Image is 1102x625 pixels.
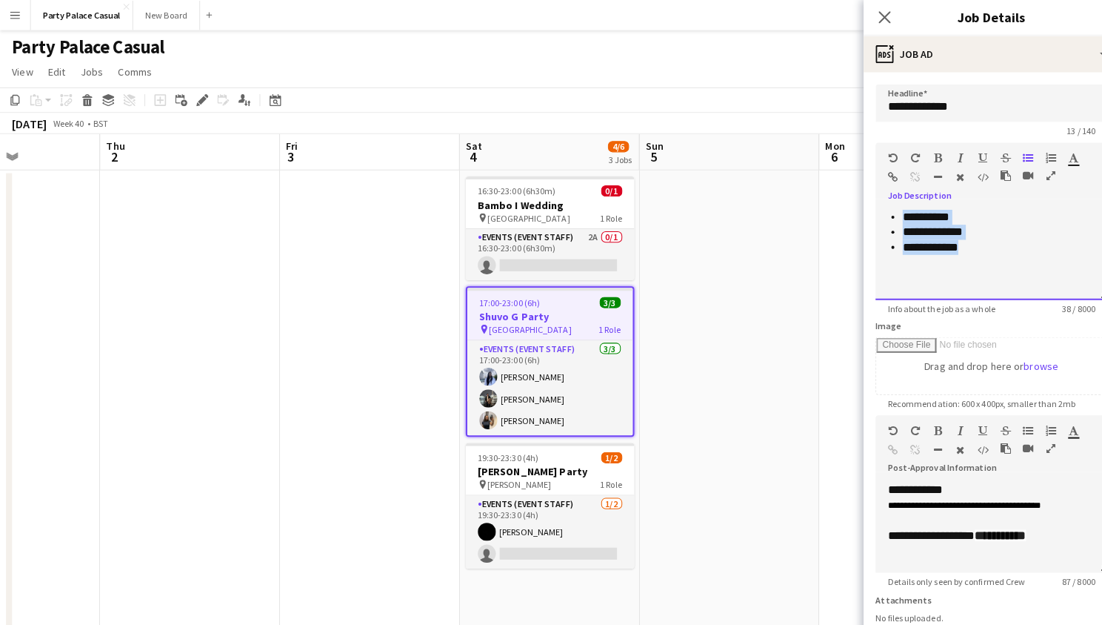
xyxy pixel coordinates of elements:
span: [PERSON_NAME] [480,472,543,483]
button: Clear Formatting [941,437,951,449]
div: BST [92,116,107,127]
button: New Board [131,1,197,30]
button: Clear Formatting [941,168,951,180]
div: [DATE] [12,114,46,129]
app-card-role: Events (Event Staff)2A0/116:30-23:00 (6h30m) [458,225,624,276]
button: HTML Code [963,168,973,180]
span: Sun [635,137,653,151]
button: Fullscreen [1029,167,1040,179]
h3: [PERSON_NAME] Party [458,457,624,471]
button: Bold [918,149,929,161]
span: View [12,64,33,77]
span: Mon [812,137,832,151]
button: Italic [941,149,951,161]
span: Sat [458,137,475,151]
button: Strikethrough [985,149,995,161]
span: Details only seen by confirmed Crew [862,566,1021,578]
app-card-role: Events (Event Staff)1/219:30-23:30 (4h)[PERSON_NAME] [458,488,624,560]
span: 16:30-23:00 (6h30m) [470,182,547,194]
button: Party Palace Casual [30,1,131,30]
button: Horizontal Line [918,168,929,180]
span: 87 / 8000 [1034,566,1090,578]
button: Ordered List [1029,149,1040,161]
a: View [6,61,39,80]
button: Unordered List [1007,149,1018,161]
button: Text Color [1052,149,1062,161]
span: 19:30-23:30 (4h) [470,445,530,456]
div: No files uploaded. [862,603,1090,614]
button: Insert Link [874,168,884,180]
span: Week 40 [49,116,86,127]
span: Thu [104,137,123,151]
span: [GEOGRAPHIC_DATA] [480,209,561,220]
span: 1/2 [592,445,612,456]
span: Jobs [79,64,101,77]
h1: Party Palace Casual [12,36,162,58]
span: 5 [633,145,653,162]
a: Edit [41,61,70,80]
button: HTML Code [963,437,973,449]
button: Redo [896,417,906,429]
button: Text Color [1052,417,1062,429]
span: 17:00-23:00 (6h) [472,292,532,303]
button: Undo [874,149,884,161]
button: Underline [963,149,973,161]
span: [GEOGRAPHIC_DATA] [481,319,563,330]
app-card-role: Events (Event Staff)3/317:00-23:00 (6h)[PERSON_NAME][PERSON_NAME][PERSON_NAME] [460,335,623,429]
span: Fri [281,137,293,151]
span: Comms [116,64,150,77]
h3: Shuvo G Party [460,305,623,318]
button: Insert video [1007,167,1018,179]
span: 6 [810,145,832,162]
button: Redo [896,149,906,161]
span: 3 [279,145,293,162]
button: Paste as plain text [985,435,995,447]
app-job-card: 17:00-23:00 (6h)3/3Shuvo G Party [GEOGRAPHIC_DATA]1 RoleEvents (Event Staff)3/317:00-23:00 (6h)[P... [458,282,624,430]
span: 1 Role [590,319,611,330]
button: Ordered List [1029,417,1040,429]
span: 2 [102,145,123,162]
span: 4 [456,145,475,162]
button: Italic [941,417,951,429]
div: 3 Jobs [599,151,622,162]
a: Jobs [73,61,107,80]
span: 0/1 [592,182,612,194]
span: Info about the job as a whole [862,298,992,309]
app-job-card: 19:30-23:30 (4h)1/2[PERSON_NAME] Party [PERSON_NAME]1 RoleEvents (Event Staff)1/219:30-23:30 (4h)... [458,436,624,560]
span: Edit [47,64,64,77]
span: 13 / 140 [1038,123,1090,134]
label: Attachments [862,585,918,596]
span: 38 / 8000 [1034,298,1090,309]
h3: Bambo I Wedding [458,195,624,208]
span: 1 Role [591,472,612,483]
button: Fullscreen [1029,435,1040,447]
span: Recommendation: 600 x 400px, smaller than 2mb [862,391,1071,403]
a: Comms [110,61,156,80]
button: Unordered List [1007,417,1018,429]
app-job-card: 16:30-23:00 (6h30m)0/1Bambo I Wedding [GEOGRAPHIC_DATA]1 RoleEvents (Event Staff)2A0/116:30-23:00... [458,173,624,276]
h3: Job Details [850,7,1102,27]
button: Insert video [1007,435,1018,447]
button: Undo [874,417,884,429]
button: Horizontal Line [918,437,929,449]
button: Strikethrough [985,417,995,429]
div: Job Ad [850,36,1102,71]
button: Bold [918,417,929,429]
button: Underline [963,417,973,429]
button: Paste as plain text [985,167,995,179]
span: 3/3 [590,292,611,303]
span: 1 Role [591,209,612,220]
span: 4/6 [598,139,619,150]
